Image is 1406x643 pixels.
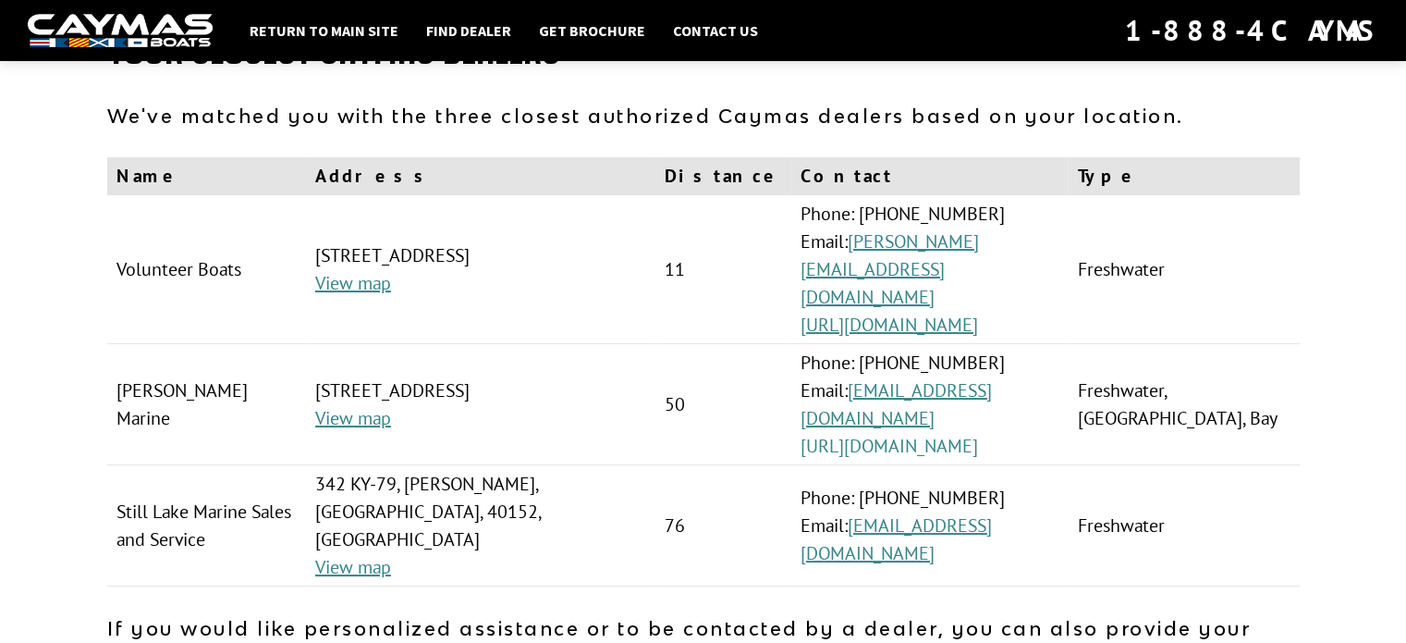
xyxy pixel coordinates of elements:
th: Address [306,157,655,195]
th: Contact [791,157,1068,195]
a: View map [315,406,391,430]
td: Freshwater, [GEOGRAPHIC_DATA], Bay [1068,344,1299,465]
a: Find Dealer [417,19,520,43]
a: [URL][DOMAIN_NAME] [801,434,978,458]
td: Phone: [PHONE_NUMBER] Email: [791,344,1068,465]
td: 76 [655,465,791,587]
img: white-logo-c9c8dbefe5ff5ceceb0f0178aa75bf4bb51f6bca0971e226c86eb53dfe498488.png [28,14,213,48]
a: [URL][DOMAIN_NAME] [801,313,978,337]
td: [PERSON_NAME] Marine [107,344,306,465]
td: Phone: [PHONE_NUMBER] Email: [791,465,1068,587]
td: Freshwater [1068,195,1299,344]
th: Type [1068,157,1299,195]
td: Still Lake Marine Sales and Service [107,465,306,587]
div: 1-888-4CAYMAS [1125,10,1378,51]
a: View map [315,271,391,295]
th: Distance [655,157,791,195]
td: [STREET_ADDRESS] [306,344,655,465]
td: 11 [655,195,791,344]
a: View map [315,555,391,579]
td: Phone: [PHONE_NUMBER] Email: [791,195,1068,344]
a: Contact Us [664,19,767,43]
p: We've matched you with the three closest authorized Caymas dealers based on your location. [107,102,1300,130]
td: [STREET_ADDRESS] [306,195,655,344]
td: 50 [655,344,791,465]
td: 342 KY-79, [PERSON_NAME], [GEOGRAPHIC_DATA], 40152, [GEOGRAPHIC_DATA] [306,465,655,587]
a: Get Brochure [530,19,654,43]
a: [PERSON_NAME][EMAIL_ADDRESS][DOMAIN_NAME] [801,229,979,309]
td: Volunteer Boats [107,195,306,344]
td: Freshwater [1068,465,1299,587]
a: [EMAIL_ADDRESS][DOMAIN_NAME] [801,378,992,430]
a: Return to main site [240,19,408,43]
a: [EMAIL_ADDRESS][DOMAIN_NAME] [801,513,992,565]
th: Name [107,157,306,195]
